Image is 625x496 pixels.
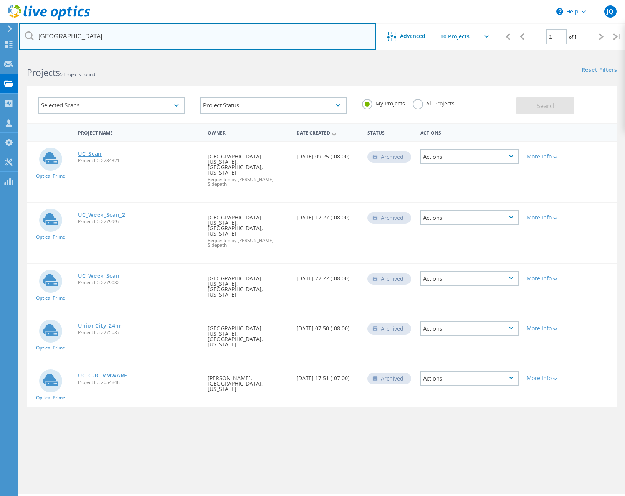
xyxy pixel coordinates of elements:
div: Status [364,125,417,139]
span: Project ID: 2779032 [78,280,200,285]
div: [DATE] 17:51 (-07:00) [293,363,364,389]
span: Advanced [400,33,425,39]
svg: \n [556,8,563,15]
div: [GEOGRAPHIC_DATA] [US_STATE], [GEOGRAPHIC_DATA], [US_STATE] [204,264,293,305]
span: Optical Prime [36,235,65,239]
a: UC_Week_Scan [78,273,119,278]
a: UC_Week_Scan_2 [78,212,126,218]
div: [GEOGRAPHIC_DATA] [US_STATE], [GEOGRAPHIC_DATA], [US_STATE] [204,313,293,355]
div: [PERSON_NAME], [GEOGRAPHIC_DATA], [US_STATE] [204,363,293,399]
span: Project ID: 2779997 [78,219,200,224]
label: All Projects [413,99,455,106]
a: Reset Filters [582,67,617,74]
div: More Info [527,215,566,220]
div: Actions [420,149,519,164]
div: [DATE] 22:22 (-08:00) [293,264,364,289]
label: My Projects [362,99,405,106]
div: Date Created [293,125,364,140]
a: UnionCity-24hr [78,323,122,328]
div: More Info [527,326,566,331]
div: Archived [367,373,411,384]
div: Archived [367,212,411,224]
span: Optical Prime [36,296,65,300]
div: [GEOGRAPHIC_DATA] [US_STATE], [GEOGRAPHIC_DATA], [US_STATE] [204,142,293,194]
span: Project ID: 2775037 [78,330,200,335]
span: Project ID: 2784321 [78,158,200,163]
div: Actions [420,271,519,286]
div: Actions [420,321,519,336]
button: Search [516,97,574,114]
span: Requested by [PERSON_NAME], Sidepath [208,177,289,186]
div: | [609,23,625,50]
a: UC_Scan [78,151,102,157]
div: Selected Scans [38,97,185,114]
div: Actions [417,125,523,139]
span: Project ID: 2654848 [78,380,200,385]
div: Archived [367,273,411,285]
div: Owner [204,125,293,139]
div: Actions [420,371,519,386]
div: [GEOGRAPHIC_DATA] [US_STATE], [GEOGRAPHIC_DATA], [US_STATE] [204,203,293,255]
input: Search projects by name, owner, ID, company, etc [19,23,376,50]
div: [DATE] 09:25 (-08:00) [293,142,364,167]
a: UC_CUC_VMWARE [78,373,127,378]
span: Search [537,102,557,110]
b: Projects [27,66,60,79]
div: More Info [527,276,566,281]
span: Optical Prime [36,174,65,178]
span: 5 Projects Found [60,71,95,77]
span: Requested by [PERSON_NAME], Sidepath [208,238,289,247]
div: Project Name [74,125,204,139]
span: JQ [607,8,613,15]
div: Archived [367,323,411,335]
div: | [498,23,514,50]
span: of 1 [569,34,577,40]
a: Live Optics Dashboard [8,16,90,21]
div: [DATE] 07:50 (-08:00) [293,313,364,339]
div: More Info [527,376,566,381]
span: Optical Prime [36,346,65,350]
div: Project Status [200,97,347,114]
div: [DATE] 12:27 (-08:00) [293,203,364,228]
div: Archived [367,151,411,163]
span: Optical Prime [36,395,65,400]
div: More Info [527,154,566,159]
div: Actions [420,210,519,225]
